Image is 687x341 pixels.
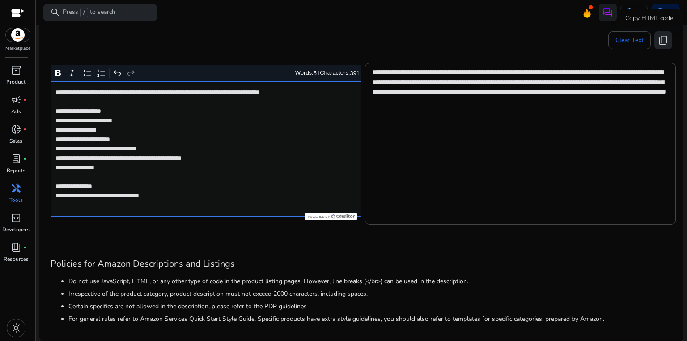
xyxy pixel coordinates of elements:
[50,7,61,18] span: search
[295,68,360,79] div: Words: Characters:
[2,226,30,234] p: Developers
[23,157,27,161] span: fiber_manual_record
[11,107,21,115] p: Ads
[9,196,23,204] p: Tools
[658,35,669,46] span: content_copy
[63,8,115,17] p: Press to search
[51,65,361,82] div: Editor toolbar
[23,246,27,249] span: fiber_manual_record
[666,7,676,18] span: keyboard_arrow_down
[68,289,672,298] li: Irrespective of the product category, product description must not exceed 2000 characters, includ...
[6,28,30,42] img: amazon.svg
[51,81,361,217] div: Rich Text Editor. Editing area: main. Press Alt+0 for help.
[9,137,22,145] p: Sales
[11,65,21,76] span: inventory_2
[6,78,25,86] p: Product
[11,323,21,333] span: light_mode
[68,277,672,286] li: Do not use JavaScript, HTML, or any other type of code in the product listing pages. However, lin...
[11,183,21,194] span: handyman
[618,9,680,27] div: Copy HTML code
[655,7,666,18] span: account_circle
[314,70,320,77] label: 51
[68,302,672,311] li: Certain specifics are not allowed in the description, please refer to the PDP guidelines
[350,70,360,77] label: 391
[11,124,21,135] span: donut_small
[5,45,30,52] p: Marketplace
[11,94,21,105] span: campaign
[608,31,651,49] button: Clear Text
[11,153,21,164] span: lab_profile
[654,31,672,49] button: content_copy
[68,314,672,324] li: For general rules refer to Amazon Services Quick Start Style Guide. Specific products have extra ...
[7,166,25,175] p: Reports
[23,128,27,131] span: fiber_manual_record
[11,213,21,223] span: code_blocks
[23,98,27,102] span: fiber_manual_record
[11,242,21,253] span: book_4
[51,259,672,269] h3: Policies for Amazon Descriptions and Listings
[635,4,644,20] p: US
[307,215,330,219] span: Powered by
[624,8,633,17] img: us.svg
[80,8,88,17] span: /
[4,255,29,263] p: Resources
[615,31,644,49] span: Clear Text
